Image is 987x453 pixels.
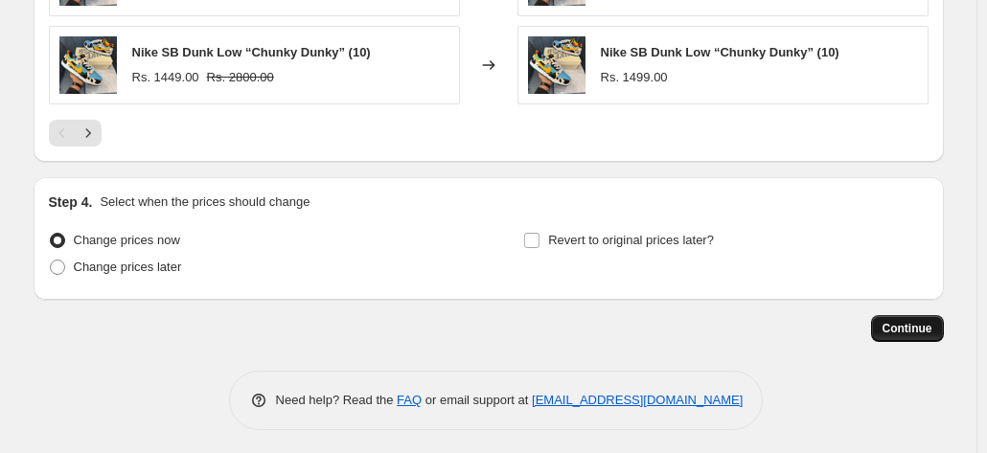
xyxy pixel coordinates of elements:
span: Continue [883,321,932,336]
span: or email support at [422,393,532,407]
img: WhatsAppImage2025-04-13at2.20.20PM_80x.jpg [528,36,585,94]
div: Rs. 1449.00 [132,68,199,87]
nav: Pagination [49,120,102,147]
span: Nike SB Dunk Low “Chunky Dunky” (10) [132,45,371,59]
div: Rs. 1499.00 [601,68,668,87]
span: Need help? Read the [276,393,398,407]
a: [EMAIL_ADDRESS][DOMAIN_NAME] [532,393,743,407]
img: WhatsAppImage2025-04-13at2.20.20PM_80x.jpg [59,36,117,94]
span: Change prices later [74,260,182,274]
strike: Rs. 2800.00 [207,68,274,87]
span: Nike SB Dunk Low “Chunky Dunky” (10) [601,45,839,59]
a: FAQ [397,393,422,407]
span: Change prices now [74,233,180,247]
p: Select when the prices should change [100,193,310,212]
span: Revert to original prices later? [548,233,714,247]
button: Next [75,120,102,147]
h2: Step 4. [49,193,93,212]
button: Continue [871,315,944,342]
